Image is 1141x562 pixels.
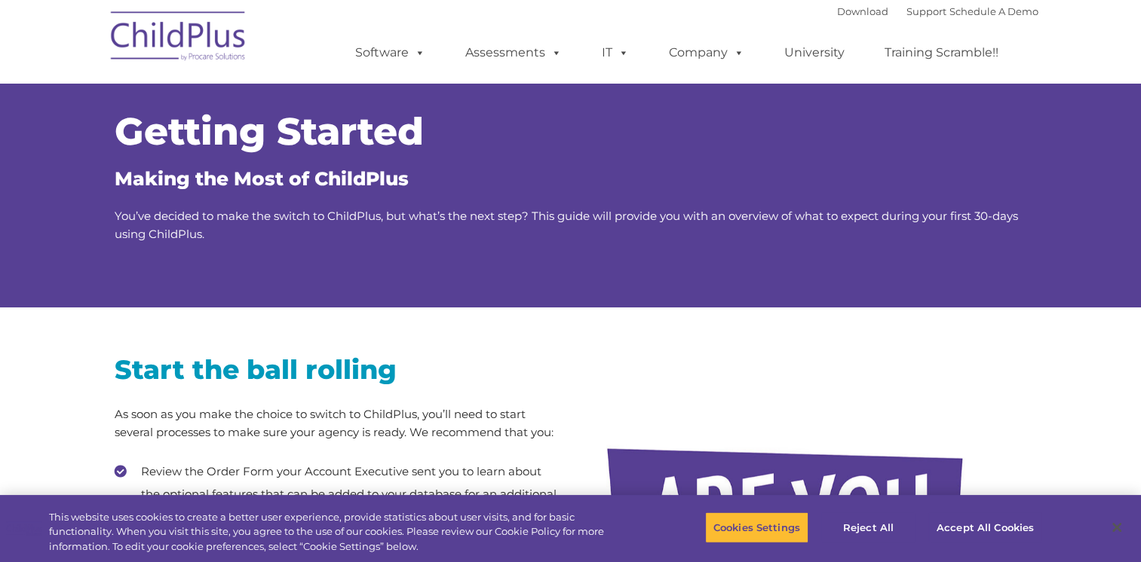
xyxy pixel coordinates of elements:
[49,510,627,554] div: This website uses cookies to create a better user experience, provide statistics about user visit...
[906,5,946,17] a: Support
[115,353,560,386] h2: Start the ball rolling
[654,38,759,68] a: Company
[103,1,254,76] img: ChildPlus by Procare Solutions
[340,38,440,68] a: Software
[115,108,424,154] span: Getting Started
[1100,511,1133,544] button: Close
[705,512,808,543] button: Cookies Settings
[821,512,916,543] button: Reject All
[769,38,860,68] a: University
[587,38,644,68] a: IT
[115,167,409,190] span: Making the Most of ChildPlus
[870,38,1014,68] a: Training Scramble!!
[928,512,1042,543] button: Accept All Cookies
[115,405,560,441] p: As soon as you make the choice to switch to ChildPlus, you’ll need to start several processes to ...
[949,5,1038,17] a: Schedule A Demo
[115,209,1018,241] span: You’ve decided to make the switch to ChildPlus, but what’s the next step? This guide will provide...
[837,5,1038,17] font: |
[450,38,577,68] a: Assessments
[837,5,888,17] a: Download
